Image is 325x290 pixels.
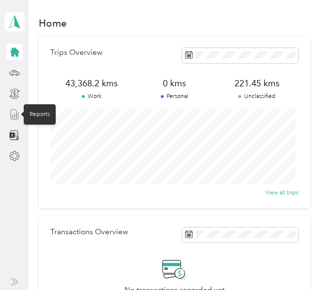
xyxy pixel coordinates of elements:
p: Trips Overview [50,48,103,57]
h1: Home [39,19,67,28]
button: View all trips [265,188,298,197]
span: 43,368.2 kms [50,78,133,89]
p: Unclassified [216,92,298,101]
p: Work [50,92,133,101]
span: 0 kms [133,78,216,89]
div: Reports [24,104,56,125]
p: Transactions Overview [50,227,128,236]
span: 221.45 kms [216,78,298,89]
iframe: Everlance-gr Chat Button Frame [271,236,325,290]
p: Personal [133,92,216,101]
